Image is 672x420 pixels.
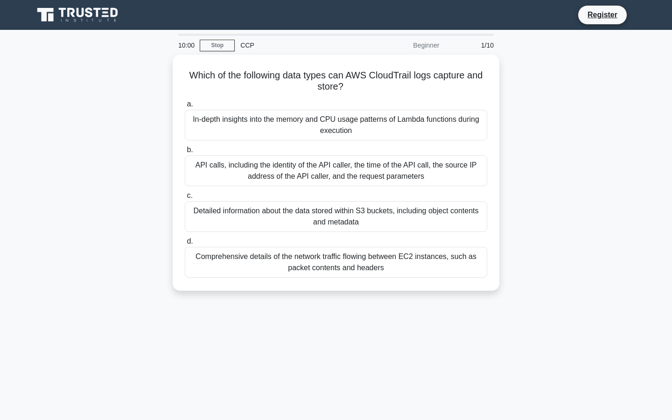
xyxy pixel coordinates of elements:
div: 10:00 [173,36,200,55]
a: Stop [200,40,235,51]
div: Comprehensive details of the network traffic flowing between EC2 instances, such as packet conten... [185,247,487,278]
a: Register [582,9,623,21]
span: d. [187,237,193,245]
div: CCP [235,36,363,55]
span: c. [187,191,192,199]
div: Beginner [363,36,445,55]
div: API calls, including the identity of the API caller, the time of the API call, the source IP addr... [185,155,487,186]
h5: Which of the following data types can AWS CloudTrail logs capture and store? [184,70,488,93]
div: Detailed information about the data stored within S3 buckets, including object contents and metadata [185,201,487,232]
span: a. [187,100,193,108]
div: In-depth insights into the memory and CPU usage patterns of Lambda functions during execution [185,110,487,140]
span: b. [187,146,193,154]
div: 1/10 [445,36,499,55]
